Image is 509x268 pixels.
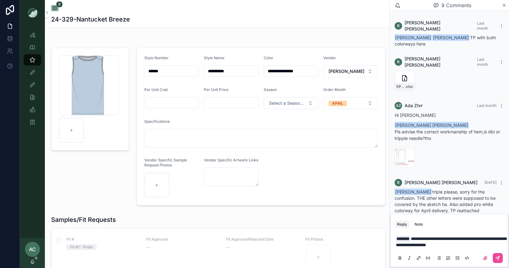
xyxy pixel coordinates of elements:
[405,179,478,186] span: [PERSON_NAME] [PERSON_NAME]
[396,84,405,89] span: SP26-TN#TN#24-329_coolmax-[PERSON_NAME]-tank_[DATE]
[51,215,116,224] h1: Samples/Fit Requests
[323,87,346,92] span: Order Month
[395,122,469,128] span: [PERSON_NAME] [PERSON_NAME]
[397,23,400,28] span: R
[323,65,378,77] button: Select Button
[204,55,224,60] span: Style Name
[329,68,364,74] span: [PERSON_NAME]
[477,57,488,67] span: Last month
[405,20,477,32] span: [PERSON_NAME] [PERSON_NAME]
[395,128,504,141] p: Pls advise the correct workmanship of hem,is dbl or tripple needle?thx
[405,56,477,68] span: [PERSON_NAME] [PERSON_NAME]
[395,35,496,46] span: TP with both colorways here
[332,101,343,106] div: APRIL
[484,180,497,185] span: [DATE]
[405,84,413,89] span: .xlsx
[70,244,93,250] div: Fit #1 - Proto
[146,237,218,242] span: Fit Approval
[264,87,277,92] span: Season
[204,158,258,162] span: Vendor Specific Artwork Links
[264,97,318,109] button: Select Button
[405,103,423,109] span: Ada Zhrr
[323,97,378,109] button: Select Button
[226,237,298,242] span: Fit Approval/Rejected Date
[477,103,497,108] span: Last month
[144,119,170,124] span: Specifications
[305,237,378,242] span: Fit Photos
[269,100,305,106] span: Select a Season on MPN Level
[415,222,423,227] div: Note
[51,5,59,12] button: 9
[397,60,400,65] span: R
[396,103,401,108] span: AZ
[264,55,273,60] span: Color
[441,2,471,9] span: 9 Comments
[51,15,130,24] h1: 24-329-Nantucket Breeze
[144,158,187,167] span: Vendor Specific Sample Request Photos
[56,1,63,7] span: 9
[20,25,45,136] div: scrollable content
[144,55,169,60] span: Style Number
[397,180,400,185] span: R
[395,189,432,195] span: [PERSON_NAME]
[323,55,336,60] span: Vendor
[395,112,504,118] p: Hi [PERSON_NAME]
[146,244,150,251] span: --
[395,189,496,213] span: triple please, sorry for the confusion. THE other letters were supposed to be covered by the sket...
[66,237,139,242] span: Fit #
[144,87,168,92] span: Per Unit Cost
[412,221,425,228] button: Note
[395,221,410,228] button: Reply
[204,87,228,92] span: Per Unit Price
[477,21,488,31] span: Last month
[29,246,36,253] span: AC
[395,34,432,41] span: [PERSON_NAME]
[27,7,37,17] img: App logo
[226,244,230,251] span: --
[432,34,469,41] span: [PERSON_NAME]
